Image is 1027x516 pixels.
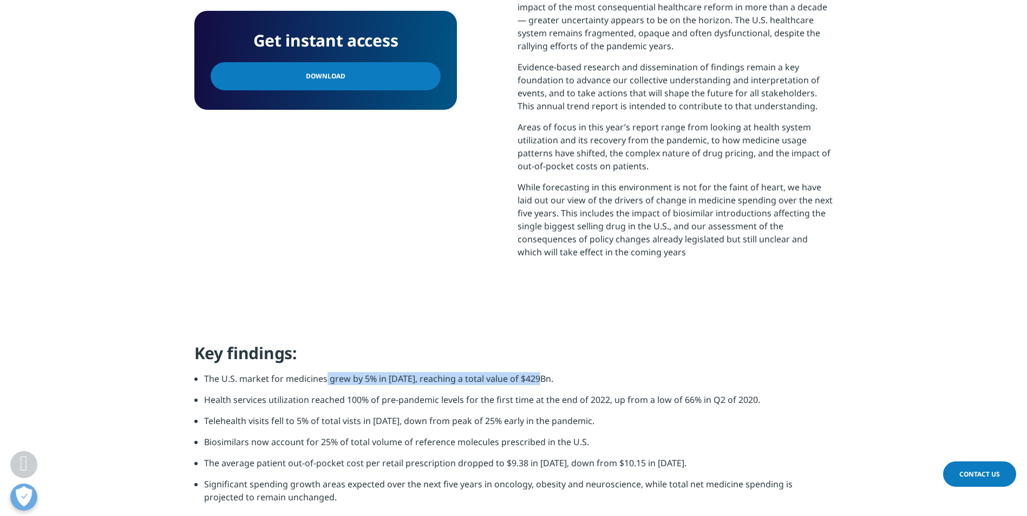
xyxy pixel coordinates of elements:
[518,61,833,121] p: Evidence-based research and dissemination of findings remain a key foundation to advance our coll...
[204,372,833,393] li: The U.S. market for medicines grew by 5% in [DATE], reaching a total value of $429Bn.
[204,457,833,478] li: The average patient out-of-pocket cost per retail prescription dropped to $9.38 in [DATE], down f...
[10,484,37,511] button: Open Preferences
[204,393,833,414] li: Health services utilization reached 100% of pre-pandemic levels for the first time at the end of ...
[194,342,833,372] h4: Key findings:
[211,27,441,54] h4: Get instant access
[518,181,833,267] p: While forecasting in this environment is not for the faint of heart, we have laid out our view of...
[306,70,345,82] span: Download
[211,62,441,90] a: Download
[204,435,833,457] li: Biosimilars now account for 25% of total volume of reference molecules prescribed in the U.S.
[518,121,833,181] p: Areas of focus in this year’s report range from looking at health system utilization and its reco...
[959,469,1000,479] span: Contact Us
[204,414,833,435] li: Telehealth visits fell to 5% of total vists in [DATE], down from peak of 25% early in the pandemic.
[943,461,1016,487] a: Contact Us
[204,478,833,512] li: Significant spending growth areas expected over the next five years in oncology, obesity and neur...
